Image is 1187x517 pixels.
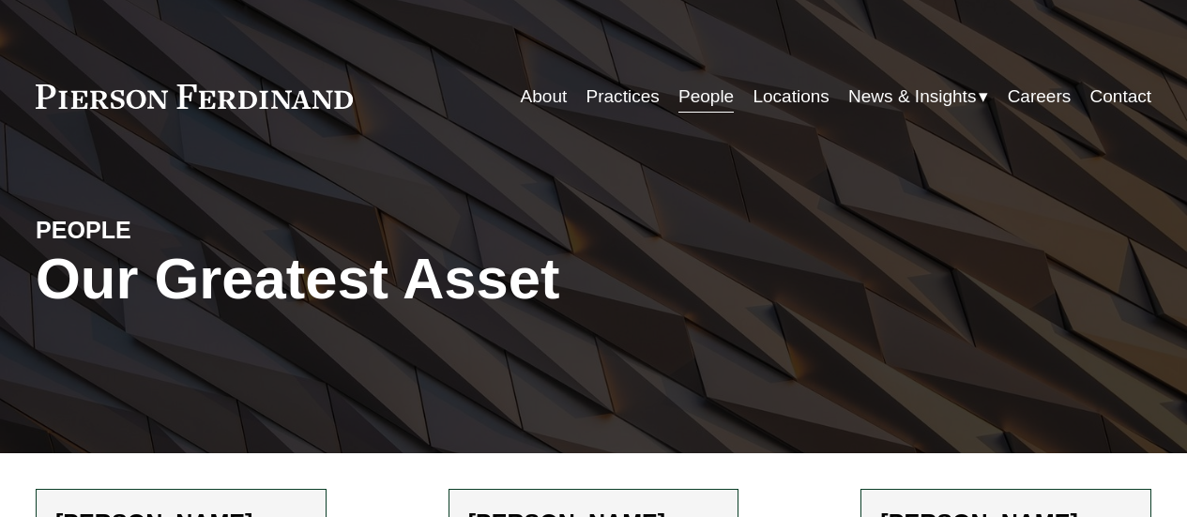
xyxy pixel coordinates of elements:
[521,79,568,114] a: About
[848,81,976,113] span: News & Insights
[36,216,314,246] h4: PEOPLE
[678,79,734,114] a: People
[586,79,660,114] a: Practices
[1090,79,1152,114] a: Contact
[848,79,988,114] a: folder dropdown
[1008,79,1072,114] a: Careers
[36,246,780,312] h1: Our Greatest Asset
[753,79,829,114] a: Locations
